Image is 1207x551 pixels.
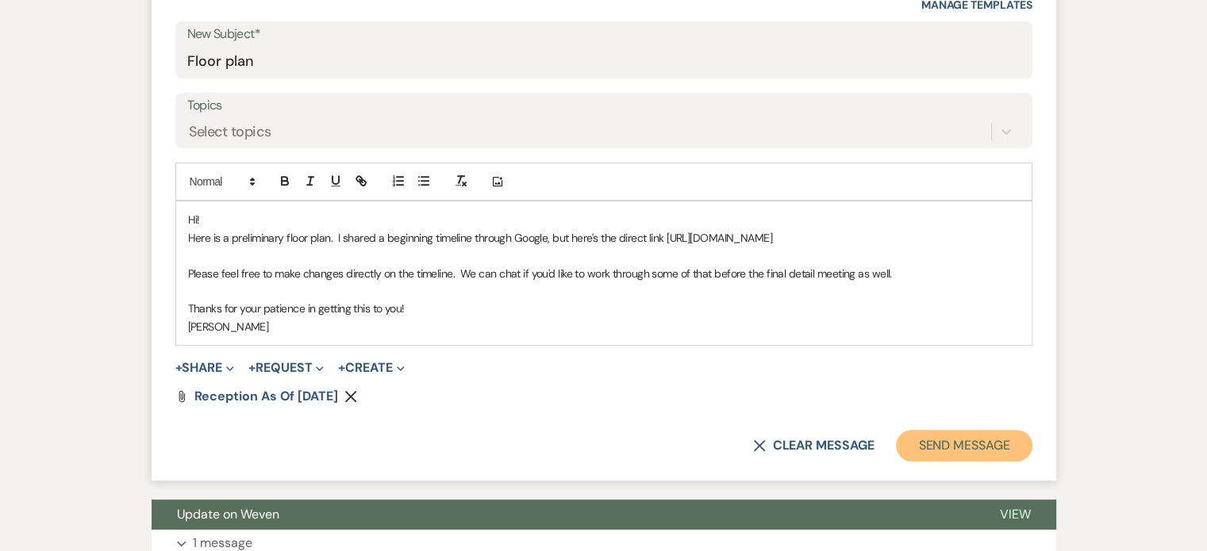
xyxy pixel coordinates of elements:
button: Send Message [896,430,1032,461]
button: Update on Weven [152,499,974,530]
button: Request [248,362,324,374]
p: Thanks for your patience in getting this to you! [188,300,1020,317]
button: View [974,499,1056,530]
span: + [248,362,256,374]
p: Here is a preliminary floor plan. I shared a beginning timeline through Google, but here's the di... [188,229,1020,247]
span: View [1000,506,1031,522]
button: Share [175,362,235,374]
button: Clear message [753,439,874,452]
p: Please feel free to make changes directly on the timeline. We can chat if you'd like to work thro... [188,265,1020,282]
label: New Subject* [187,23,1021,46]
button: Create [338,362,404,374]
span: Update on Weven [177,506,279,522]
span: Reception as of [DATE] [194,388,338,404]
span: + [338,362,345,374]
div: Select topics [189,121,271,143]
a: Reception as of [DATE] [194,390,338,403]
p: [PERSON_NAME] [188,318,1020,335]
p: Hi! [188,211,1020,228]
span: + [175,362,183,374]
label: Topics [187,94,1021,117]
